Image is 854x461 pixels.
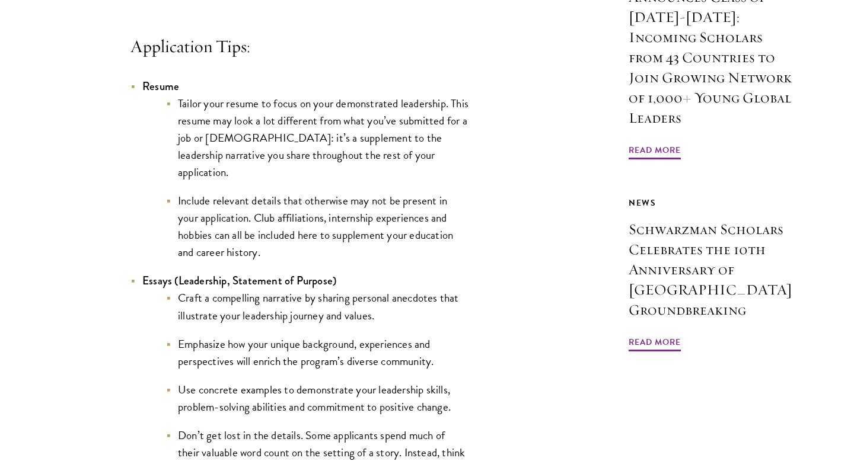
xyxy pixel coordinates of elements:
li: Use concrete examples to demonstrate your leadership skills, problem-solving abilities and commit... [166,381,469,415]
h3: Schwarzman Scholars Celebrates the 10th Anniversary of [GEOGRAPHIC_DATA] Groundbreaking [629,219,795,320]
span: Read More [629,143,681,161]
li: Emphasize how your unique background, experiences and perspectives will enrich the program’s dive... [166,335,469,370]
li: Include relevant details that otherwise may not be present in your application. Club affiliations... [166,192,469,261]
span: Read More [629,335,681,353]
li: Craft a compelling narrative by sharing personal anecdotes that illustrate your leadership journe... [166,289,469,324]
div: News [629,196,795,210]
strong: Essays (Leadership, Statement of Purpose) [142,273,336,289]
a: News Schwarzman Scholars Celebrates the 10th Anniversary of [GEOGRAPHIC_DATA] Groundbreaking Read... [629,196,795,353]
li: Tailor your resume to focus on your demonstrated leadership. This resume may look a lot different... [166,95,469,181]
strong: Resume [142,78,179,94]
h4: Application Tips: [130,35,469,59]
